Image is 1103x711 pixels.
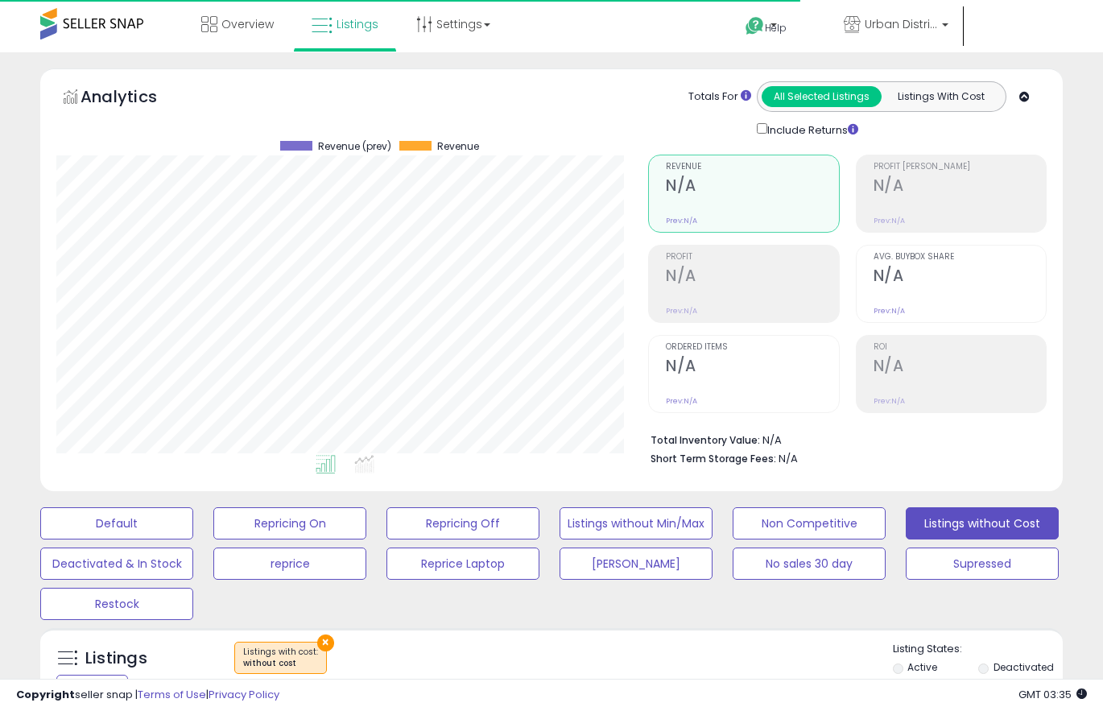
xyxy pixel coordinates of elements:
h2: N/A [874,176,1047,198]
button: No sales 30 day [733,548,886,580]
button: Supressed [906,548,1059,580]
span: ROI [874,343,1047,352]
button: Listings without Cost [906,507,1059,539]
h2: N/A [666,176,839,198]
button: [PERSON_NAME] [560,548,713,580]
small: Prev: N/A [666,216,697,225]
a: Privacy Policy [209,687,279,702]
small: Prev: N/A [874,216,905,225]
b: Total Inventory Value: [651,433,760,447]
small: Prev: N/A [874,306,905,316]
span: Revenue [437,141,479,152]
label: Archived [994,678,1037,692]
span: Overview [221,16,274,32]
h5: Listings [85,647,147,670]
div: Include Returns [745,120,878,138]
h5: Analytics [81,85,188,112]
h2: N/A [874,357,1047,378]
span: Urban Distribution Group [865,16,937,32]
button: Restock [40,588,193,620]
span: Revenue [666,163,839,172]
button: reprice [213,548,366,580]
span: Profit [666,253,839,262]
span: Listings with cost : [243,646,318,670]
button: Non Competitive [733,507,886,539]
button: × [317,635,334,651]
small: Prev: N/A [666,396,697,406]
a: Help [733,4,818,52]
button: Listings With Cost [881,86,1001,107]
button: Repricing Off [386,507,539,539]
span: Avg. Buybox Share [874,253,1047,262]
div: seller snap | | [16,688,279,703]
div: Clear All Filters [56,675,128,690]
b: Short Term Storage Fees: [651,452,776,465]
p: Listing States: [893,642,1063,657]
span: Revenue (prev) [318,141,391,152]
button: Default [40,507,193,539]
h2: N/A [874,267,1047,288]
span: N/A [779,451,798,466]
button: Reprice Laptop [386,548,539,580]
button: Deactivated & In Stock [40,548,193,580]
span: Ordered Items [666,343,839,352]
span: Help [765,21,787,35]
h2: N/A [666,267,839,288]
small: Prev: N/A [874,396,905,406]
label: Out of Stock [907,678,966,692]
span: Profit [PERSON_NAME] [874,163,1047,172]
li: N/A [651,429,1035,449]
a: Terms of Use [138,687,206,702]
label: Active [907,660,937,674]
button: Listings without Min/Max [560,507,713,539]
span: 2025-08-13 03:35 GMT [1018,687,1087,702]
i: Get Help [745,16,765,36]
button: All Selected Listings [762,86,882,107]
span: Listings [337,16,378,32]
div: without cost [243,658,318,669]
h2: N/A [666,357,839,378]
button: Repricing On [213,507,366,539]
label: Deactivated [994,660,1054,674]
div: Totals For [688,89,751,105]
strong: Copyright [16,687,75,702]
small: Prev: N/A [666,306,697,316]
